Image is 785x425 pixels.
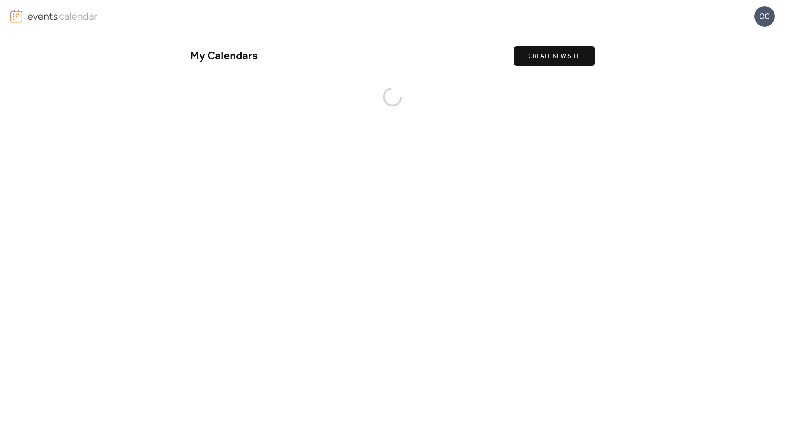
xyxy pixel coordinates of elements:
div: CC [754,6,775,27]
button: CREATE NEW SITE [514,46,595,66]
img: logo [10,10,22,23]
span: CREATE NEW SITE [528,52,581,61]
div: My Calendars [190,49,514,63]
img: logo-type [27,10,98,22]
